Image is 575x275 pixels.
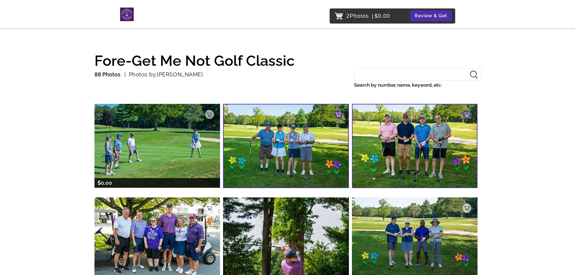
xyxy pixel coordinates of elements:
[124,70,203,79] p: Photos by:[PERSON_NAME]
[354,81,481,89] label: Search by number, name, keyword, etc.
[223,104,349,188] img: 219885
[410,10,454,21] a: Review & Get
[94,53,481,68] h1: Fore-Get Me Not Golf Classic
[350,11,369,21] span: Photos
[120,8,134,21] img: Snapphound Logo
[94,104,220,187] img: 219889
[410,10,452,21] button: Review & Get
[347,11,390,21] p: 2 $0.00
[372,13,374,19] span: |
[97,178,112,188] p: $0.00
[352,104,478,188] img: 219888
[94,70,120,79] p: 88 Photos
